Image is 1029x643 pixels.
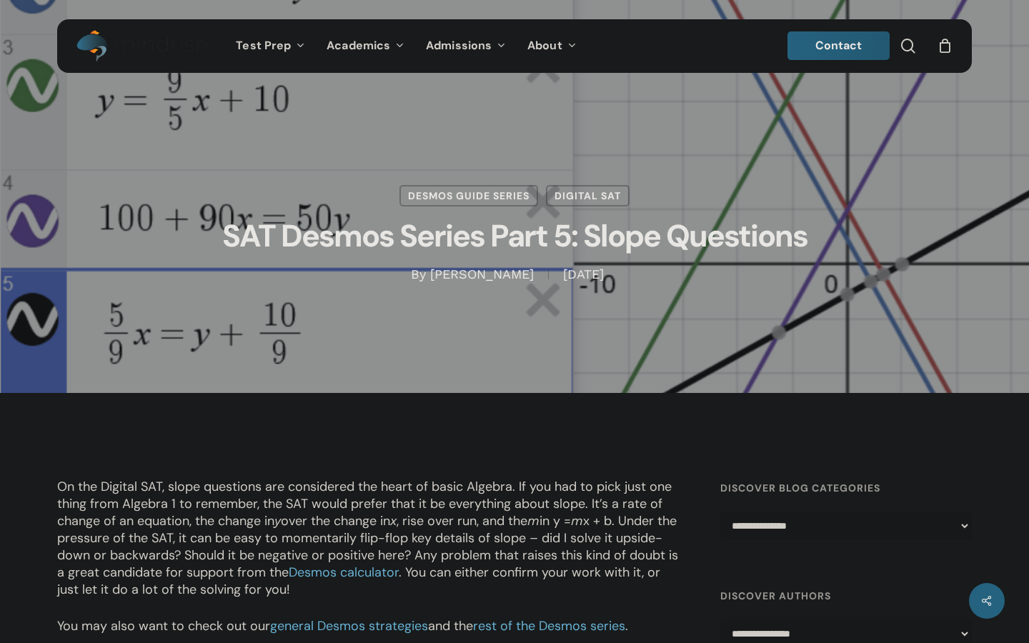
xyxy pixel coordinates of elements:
a: Test Prep [225,40,316,52]
a: general Desmos strategies [270,617,428,634]
span: . [625,617,628,634]
header: Main Menu [57,19,972,73]
span: By [411,269,426,279]
a: Academics [316,40,415,52]
span: m [571,513,583,528]
span: Admissions [426,38,492,53]
h4: Discover Authors [720,583,972,609]
span: , rise over run, and the [397,512,527,529]
a: Desmos calculator [289,564,399,581]
span: On the Digital SAT, slope questions are considered the heart of basic Algebra. If you had to pick... [57,478,672,529]
span: Academics [327,38,390,53]
span: m [527,513,540,528]
span: About [527,38,562,53]
span: in y = [540,512,571,529]
span: x + b. Under the pressure of the SAT, it can be easy to momentarily flip-flop key details of slop... [57,512,678,598]
span: You may also want to check out our [57,617,270,634]
span: [DATE] [548,269,618,279]
nav: Main Menu [225,19,587,73]
span: Test Prep [236,38,291,53]
h4: Discover Blog Categories [720,475,972,501]
a: About [517,40,587,52]
span: Contact [815,38,863,53]
a: Digital SAT [546,185,630,206]
a: Contact [787,31,890,60]
span: and the [428,617,473,634]
span: over the change in [281,512,390,529]
a: Desmos Guide Series [399,185,538,206]
span: y [274,513,281,528]
a: [PERSON_NAME] [430,266,534,281]
a: rest of the Desmos series [473,617,625,634]
h1: SAT Desmos Series Part 5: Slope Questions [157,206,872,266]
a: Admissions [415,40,517,52]
a: Cart [937,38,953,54]
span: x [390,513,397,528]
